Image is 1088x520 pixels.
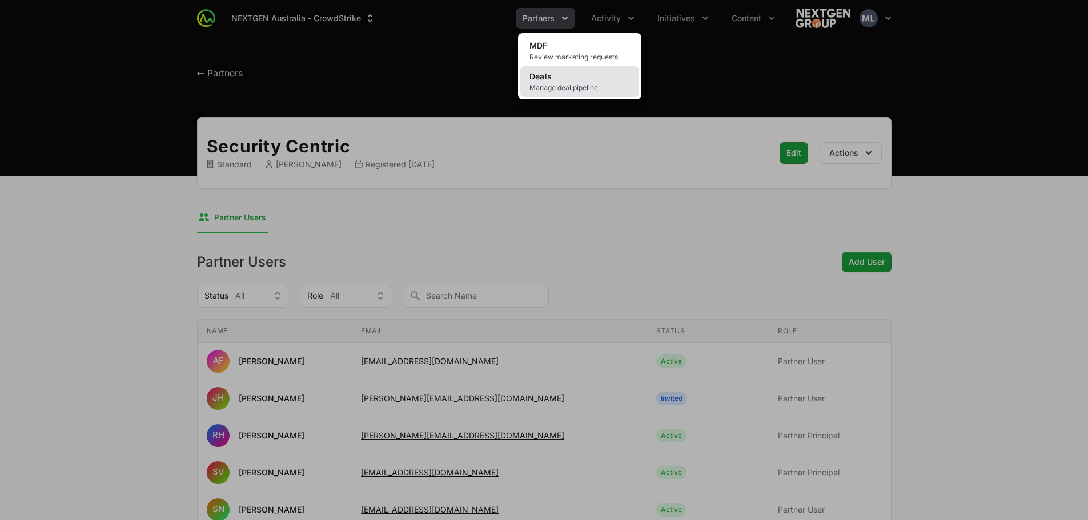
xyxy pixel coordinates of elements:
[215,8,782,29] div: Main navigation
[529,71,552,81] span: Deals
[584,8,641,29] div: Activity menu
[529,41,548,50] span: MDF
[520,66,639,97] a: DealsManage deal pipeline
[529,53,630,62] span: Review marketing requests
[529,83,630,92] span: Manage deal pipeline
[520,35,639,66] a: MDFReview marketing requests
